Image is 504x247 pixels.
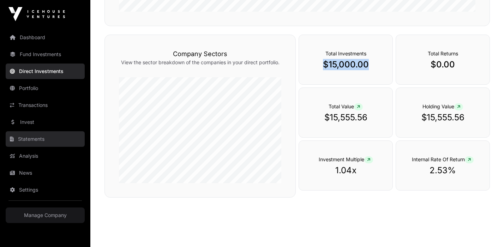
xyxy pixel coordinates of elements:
[6,114,85,130] a: Invest
[313,112,378,123] p: $15,555.56
[6,80,85,96] a: Portfolio
[469,213,504,247] iframe: Chat Widget
[6,97,85,113] a: Transactions
[329,103,363,109] span: Total Value
[119,59,281,66] p: View the sector breakdown of the companies in your direct portfolio.
[313,165,378,176] p: 1.04x
[6,47,85,62] a: Fund Investments
[6,165,85,181] a: News
[428,50,458,56] span: Total Returns
[313,59,378,70] p: $15,000.00
[410,112,475,123] p: $15,555.56
[6,30,85,45] a: Dashboard
[8,7,65,21] img: Icehouse Ventures Logo
[6,207,85,223] a: Manage Company
[6,64,85,79] a: Direct Investments
[412,156,474,162] span: Internal Rate Of Return
[6,182,85,198] a: Settings
[6,148,85,164] a: Analysis
[410,165,475,176] p: 2.53%
[119,49,281,59] h3: Company Sectors
[422,103,463,109] span: Holding Value
[319,156,373,162] span: Investment Multiple
[325,50,366,56] span: Total Investments
[410,59,475,70] p: $0.00
[6,131,85,147] a: Statements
